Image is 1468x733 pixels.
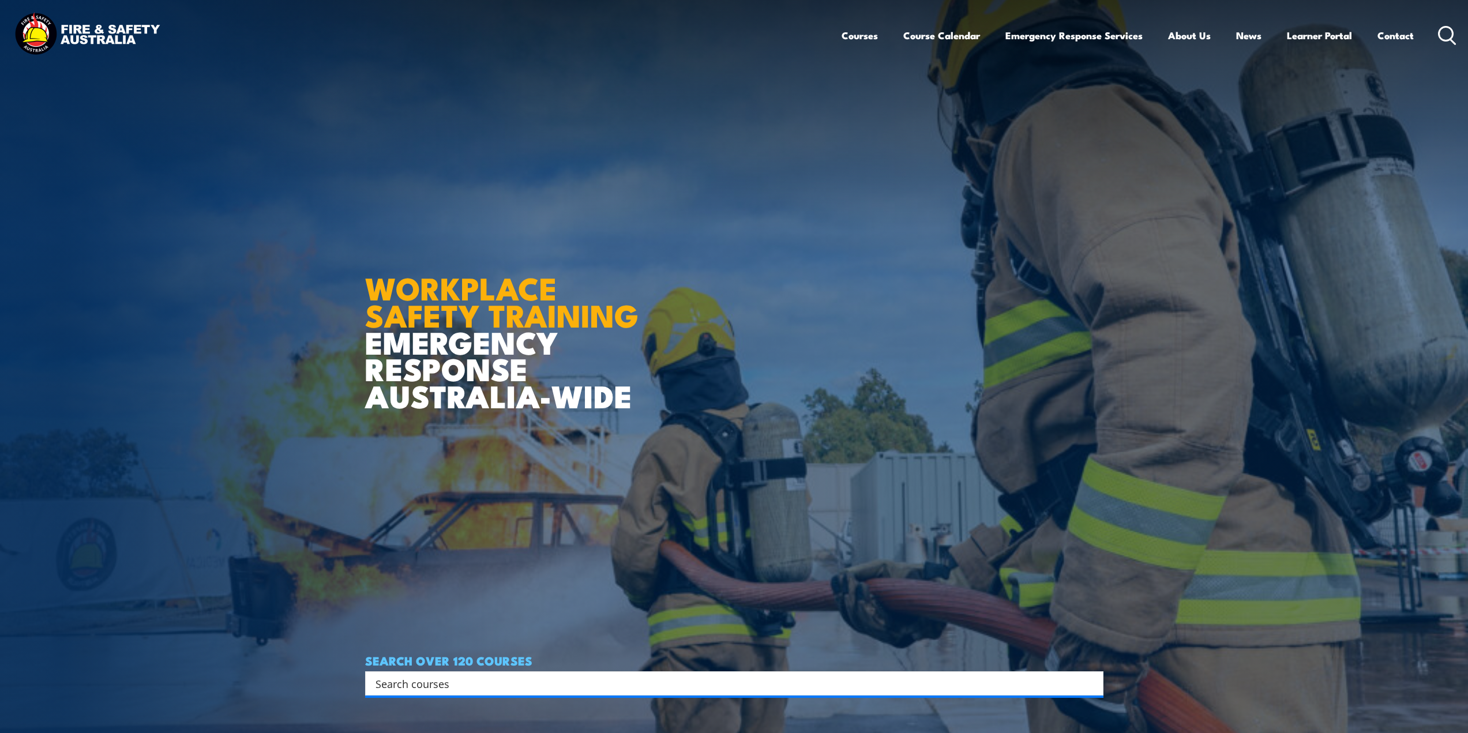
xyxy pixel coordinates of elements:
a: Course Calendar [903,20,980,51]
a: Contact [1377,20,1414,51]
h1: EMERGENCY RESPONSE AUSTRALIA-WIDE [365,245,647,409]
strong: WORKPLACE SAFETY TRAINING [365,263,639,338]
h4: SEARCH OVER 120 COURSES [365,654,1103,667]
a: Emergency Response Services [1005,20,1143,51]
button: Search magnifier button [1083,675,1099,691]
a: Courses [842,20,878,51]
a: Learner Portal [1287,20,1352,51]
form: Search form [378,675,1080,691]
a: About Us [1168,20,1211,51]
input: Search input [376,675,1078,692]
a: News [1236,20,1261,51]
